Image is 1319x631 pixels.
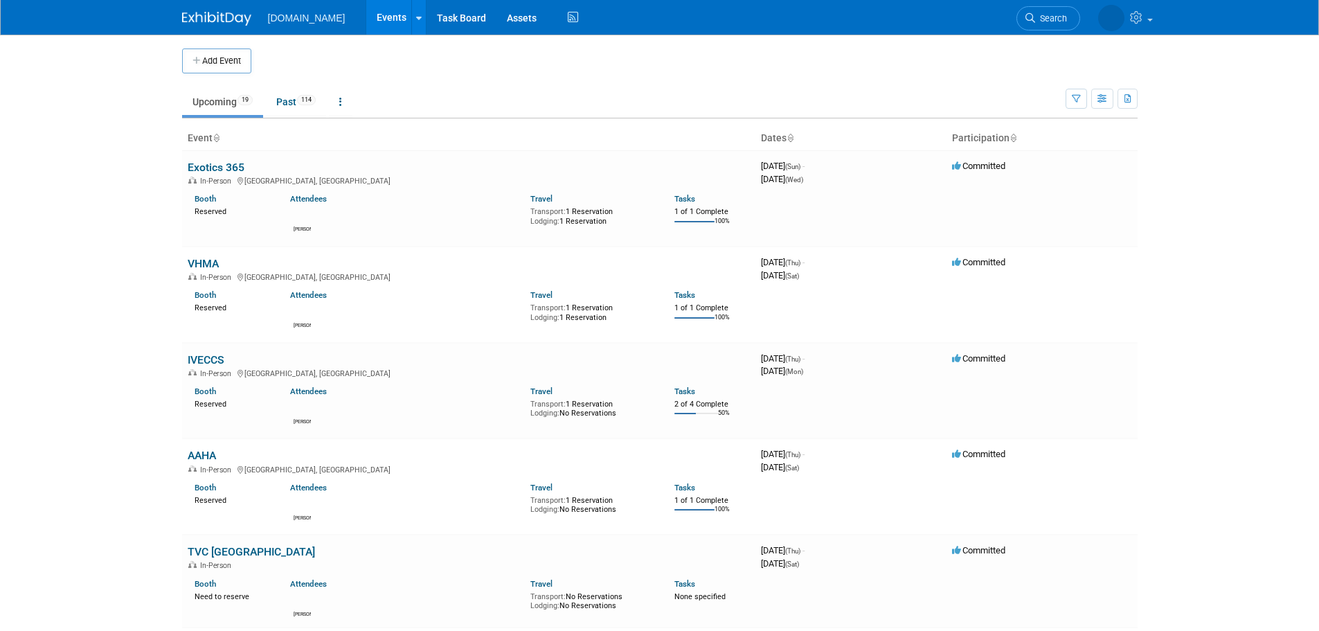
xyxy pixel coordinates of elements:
a: Booth [195,386,216,396]
div: Shawn Wilkie [294,610,311,618]
span: (Thu) [785,547,800,555]
span: [DATE] [761,270,799,281]
div: Reserved [195,301,270,313]
span: In-Person [200,177,235,186]
th: Participation [946,127,1138,150]
span: (Thu) [785,259,800,267]
span: (Sun) [785,163,800,170]
span: - [802,449,805,459]
img: Shawn Wilkie [294,593,311,610]
span: [DATE] [761,558,799,569]
span: None specified [674,592,726,601]
span: Transport: [530,592,566,601]
button: Add Event [182,48,251,73]
span: (Sat) [785,272,799,280]
span: - [802,545,805,556]
a: AAHA [188,449,216,462]
span: Search [1035,13,1067,24]
a: Travel [530,194,553,204]
div: [GEOGRAPHIC_DATA], [GEOGRAPHIC_DATA] [188,271,750,282]
a: Travel [530,386,553,396]
div: No Reservations No Reservations [530,589,654,611]
span: [DATE] [761,161,805,171]
div: 1 Reservation No Reservations [530,397,654,418]
a: Attendees [290,290,327,300]
div: William Forsey [294,513,311,522]
span: Lodging: [530,601,559,610]
span: (Wed) [785,176,803,184]
a: TVC [GEOGRAPHIC_DATA] [188,545,315,558]
a: Attendees [290,194,327,204]
span: [DATE] [761,366,803,376]
a: Travel [530,290,553,300]
span: Transport: [530,207,566,216]
span: - [802,353,805,364]
div: Reserved [195,493,270,506]
span: In-Person [200,273,235,282]
a: Sort by Start Date [787,132,793,143]
span: Transport: [530,303,566,312]
div: 1 Reservation 1 Reservation [530,301,654,322]
span: In-Person [200,369,235,378]
span: Lodging: [530,217,559,226]
span: [DOMAIN_NAME] [268,12,346,24]
a: IVECCS [188,353,224,366]
a: Search [1016,6,1080,30]
span: Transport: [530,496,566,505]
img: In-Person Event [188,465,197,472]
a: Booth [195,194,216,204]
span: [DATE] [761,257,805,267]
img: Kiersten Hackett [294,304,311,321]
span: (Sat) [785,560,799,568]
span: [DATE] [761,174,803,184]
a: VHMA [188,257,219,270]
a: Tasks [674,579,695,589]
span: Transport: [530,400,566,409]
span: Committed [952,545,1005,556]
a: Booth [195,483,216,492]
span: (Thu) [785,451,800,459]
span: [DATE] [761,545,805,556]
div: Reserved [195,204,270,217]
span: [DATE] [761,449,805,459]
span: In-Person [200,465,235,474]
span: Committed [952,161,1005,171]
div: [GEOGRAPHIC_DATA], [GEOGRAPHIC_DATA] [188,463,750,474]
img: In-Person Event [188,561,197,568]
span: 19 [237,95,253,105]
span: Lodging: [530,505,559,514]
span: (Thu) [785,355,800,363]
img: In-Person Event [188,273,197,280]
img: Shawn Wilkie [294,208,311,224]
a: Past114 [266,89,326,115]
a: Attendees [290,579,327,589]
span: Committed [952,257,1005,267]
a: Upcoming19 [182,89,263,115]
div: Kiersten Hackett [294,321,311,329]
div: 1 of 1 Complete [674,303,750,313]
img: In-Person Event [188,177,197,184]
a: Travel [530,483,553,492]
th: Event [182,127,755,150]
div: Need to reserve [195,589,270,602]
td: 100% [715,217,730,236]
div: [GEOGRAPHIC_DATA], [GEOGRAPHIC_DATA] [188,175,750,186]
span: Committed [952,449,1005,459]
img: In-Person Event [188,369,197,376]
span: - [802,161,805,171]
div: Reserved [195,397,270,409]
span: [DATE] [761,462,799,472]
span: Lodging: [530,313,559,322]
td: 100% [715,314,730,332]
div: David Han [294,417,311,425]
a: Attendees [290,483,327,492]
a: Tasks [674,194,695,204]
div: Shawn Wilkie [294,224,311,233]
a: Tasks [674,386,695,396]
a: Booth [195,579,216,589]
div: 1 Reservation 1 Reservation [530,204,654,226]
a: Sort by Participation Type [1010,132,1016,143]
img: William Forsey [294,497,311,513]
td: 50% [718,409,730,428]
span: In-Person [200,561,235,570]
